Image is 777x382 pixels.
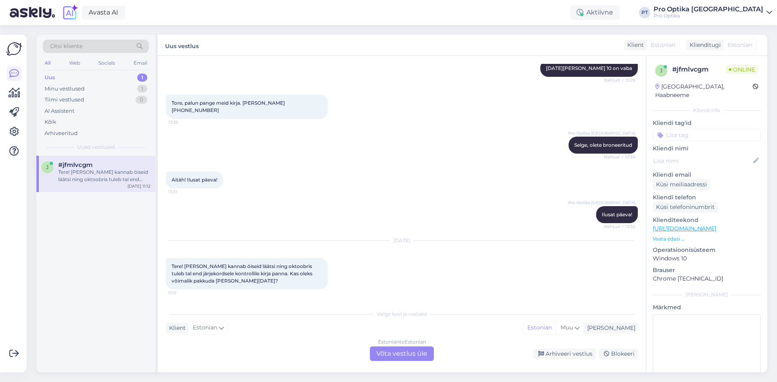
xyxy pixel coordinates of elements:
span: Nähtud ✓ 13:29 [604,77,635,83]
div: Klient [624,41,644,49]
span: 13:30 [168,119,199,125]
span: Nähtud ✓ 13:30 [604,154,635,160]
div: [DATE] 11:12 [127,183,151,189]
span: Aitäh! Ilusat päeva! [172,177,217,183]
p: Kliendi email [653,171,761,179]
div: Tiimi vestlused [45,96,84,104]
div: # jfmlvcgm [672,65,726,74]
div: Tere! [PERSON_NAME] kannab öiseid läätsi ning oktoobris tuleb tal end järjekordsele kontrollile k... [58,169,151,183]
img: Askly Logo [6,41,22,57]
div: Pro Optika [654,13,763,19]
span: j [46,164,49,170]
div: AI Assistent [45,107,74,115]
span: Estonian [651,41,675,49]
div: 1 [137,74,147,82]
div: Klient [166,324,186,332]
input: Lisa nimi [653,156,752,165]
label: Uus vestlus [165,40,199,51]
span: Ilusat päeva! [602,211,632,217]
div: [PERSON_NAME] [653,291,761,298]
div: Minu vestlused [45,85,85,93]
div: 1 [137,85,147,93]
span: Estonian [193,323,217,332]
input: Lisa tag [653,129,761,141]
span: 13:31 [168,189,199,195]
div: Estonian [523,322,556,334]
div: [PERSON_NAME] [584,324,635,332]
div: Estonian to Estonian [378,338,426,346]
p: Operatsioonisüsteem [653,246,761,254]
span: Pro Optika [GEOGRAPHIC_DATA] [568,130,635,136]
div: Kõik [45,118,56,126]
a: Avasta AI [82,6,125,19]
div: Blokeeri [599,348,638,359]
p: Kliendi tag'id [653,119,761,127]
div: [DATE] [166,237,638,244]
a: [URL][DOMAIN_NAME] [653,225,716,232]
span: Tore, palun pange meid kirja. [PERSON_NAME] [PHONE_NUMBER] [172,100,286,113]
div: [GEOGRAPHIC_DATA], Haabneeme [655,82,753,99]
span: Uued vestlused [77,144,115,151]
img: explore-ai [62,4,79,21]
p: Vaata edasi ... [653,235,761,243]
div: Aktiivne [570,5,620,20]
p: Chrome [TECHNICAL_ID] [653,274,761,283]
p: Kliendi telefon [653,193,761,202]
p: Kliendi nimi [653,144,761,153]
p: Klienditeekond [653,216,761,224]
div: Email [132,58,149,68]
div: Valige keel ja vastake [166,310,638,318]
span: Otsi kliente [50,42,83,51]
span: Estonian [728,41,752,49]
span: Online [726,65,758,74]
div: Uus [45,74,55,82]
span: Muu [560,324,573,331]
span: j [660,68,662,74]
span: 11:12 [168,290,199,296]
a: Pro Optika [GEOGRAPHIC_DATA]Pro Optika [654,6,772,19]
div: Klienditugi [686,41,721,49]
div: Küsi meiliaadressi [653,179,710,190]
span: #jfmlvcgm [58,161,93,169]
div: Pro Optika [GEOGRAPHIC_DATA] [654,6,763,13]
div: PT [639,7,650,18]
div: Võta vestlus üle [370,346,434,361]
div: Arhiveeritud [45,129,78,137]
span: Tere! [PERSON_NAME] kannab öiseid läätsi ning oktoobris tuleb tal end järjekordsele kontrollile k... [172,263,314,284]
div: All [43,58,52,68]
span: Selge, olete broneeritud [574,142,632,148]
span: [DATE][PERSON_NAME] 10 on vaba [546,65,632,71]
div: Arhiveeri vestlus [533,348,596,359]
span: Pro Optika [GEOGRAPHIC_DATA] [568,200,635,206]
p: Brauser [653,266,761,274]
div: Web [68,58,82,68]
div: Kliendi info [653,107,761,114]
div: Küsi telefoninumbrit [653,202,718,213]
p: Windows 10 [653,254,761,263]
div: 0 [136,96,147,104]
span: Nähtud ✓ 13:32 [604,224,635,230]
div: Socials [97,58,117,68]
p: Märkmed [653,303,761,312]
